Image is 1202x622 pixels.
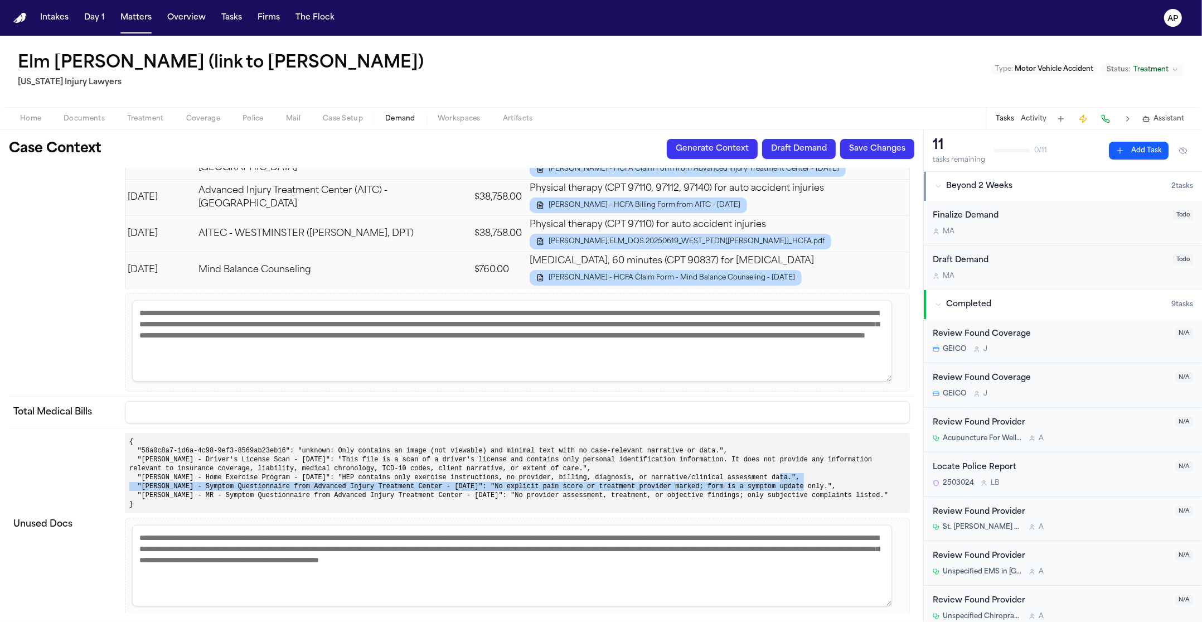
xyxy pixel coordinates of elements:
div: Open task: Draft Demand [924,245,1202,290]
button: [PERSON_NAME] - HCFA Billing Form from AITC - [DATE] [530,197,747,213]
button: Matters [116,8,156,28]
span: Acupuncture For Wellbeing [943,434,1022,443]
span: N/A [1175,417,1193,427]
button: Activity [1021,114,1046,123]
span: Coverage [186,114,220,123]
span: GEICO [943,345,967,354]
span: GEICO [943,389,967,398]
div: Draft Demand [933,254,1166,267]
button: Day 1 [80,8,109,28]
td: [DATE] [125,252,197,288]
span: A [1039,612,1044,621]
span: Type : [995,66,1013,73]
div: Review Found Provider [933,417,1169,430]
span: 2503024 [943,479,974,488]
span: Case Setup [323,114,363,123]
button: Tasks [996,114,1014,123]
td: AITEC - WESTMINSTER ([PERSON_NAME], DPT) [197,215,473,252]
button: Edit Type: Motor Vehicle Accident [992,64,1097,75]
button: Tasks [217,8,246,28]
span: A [1039,567,1044,576]
span: Todo [1173,210,1193,220]
button: Add Task [1109,142,1169,160]
span: Treatment [127,114,164,123]
div: Review Found Provider [933,506,1169,519]
div: Open task: Locate Police Report [924,452,1202,497]
td: $38,758.00 [472,179,527,215]
h1: Elm [PERSON_NAME] (link to [PERSON_NAME]) [18,54,424,74]
h1: Case Context [9,140,101,158]
div: Open task: Finalize Demand [924,201,1202,245]
td: [MEDICAL_DATA], 60 minutes (CPT 90837) for [MEDICAL_DATA] [527,252,909,288]
span: Workspaces [438,114,481,123]
div: 11 [933,137,985,155]
span: St. [PERSON_NAME] Family Medicine [943,523,1022,532]
div: Locate Police Report [933,461,1169,474]
button: [PERSON_NAME] - HCFA Claim Form from Advanced Injury Treatment Center - [DATE] [530,161,846,177]
span: A [1039,523,1044,532]
span: A [1039,434,1044,443]
h2: [US_STATE] Injury Lawyers [18,76,428,89]
button: Draft Demand [762,139,836,159]
button: The Flock [291,8,339,28]
span: Status: [1107,65,1130,74]
button: Add Task [1053,111,1069,127]
span: N/A [1175,328,1193,339]
img: Finch Logo [13,13,27,23]
span: N/A [1175,595,1193,605]
button: Make a Call [1098,111,1113,127]
span: Assistant [1153,114,1184,123]
button: Generate Context [667,139,758,159]
td: [MEDICAL_DATA] (CPT 97140) with modifier ABCD [527,143,909,179]
div: Review Found Coverage [933,328,1169,341]
button: Beyond 2 Weeks2tasks [924,172,1202,201]
span: N/A [1175,506,1193,517]
button: Completed9tasks [924,290,1202,319]
span: 9 task s [1171,300,1193,309]
span: N/A [1175,461,1193,472]
span: Documents [64,114,105,123]
span: Todo [1173,254,1193,265]
div: Review Found Provider [933,595,1169,607]
div: Review Found Provider [933,550,1169,563]
span: 2 task s [1171,182,1193,191]
div: Open task: Review Found Provider [924,497,1202,542]
span: Motor Vehicle Accident [1015,66,1093,73]
button: Change status from Treatment [1101,63,1184,76]
pre: { "58a0c8a7-1d6a-4c98-9ef3-8569ab23eb16": "unknown: Only contains an image (not viewable) and min... [125,433,910,513]
span: M A [943,227,954,236]
td: Advanced Injury Treatment Center (AITC) - [GEOGRAPHIC_DATA] [197,179,473,215]
span: J [983,389,987,398]
td: Physical therapy (CPT 97110) for auto accident injuries [527,215,909,252]
span: Mail [286,114,300,123]
span: L B [991,479,1000,488]
td: [DATE] [125,179,197,215]
span: N/A [1175,372,1193,383]
span: Unspecified EMS in [GEOGRAPHIC_DATA], [GEOGRAPHIC_DATA] [943,567,1022,576]
span: J [983,345,987,354]
button: Save Changes [840,139,914,159]
span: Artifacts [503,114,533,123]
button: Overview [163,8,210,28]
div: Open task: Review Found Coverage [924,363,1202,408]
button: Firms [253,8,284,28]
button: Intakes [36,8,73,28]
button: Edit matter name [18,54,424,74]
span: Home [20,114,41,123]
td: Mind Balance Counseling [197,252,473,288]
td: Total Medical Bills [9,396,120,428]
td: $38,758.00 [472,215,527,252]
span: Treatment [1133,65,1169,74]
span: 0 / 11 [1034,146,1047,155]
button: [PERSON_NAME].ELM_DOS.20250619_WEST_PTDN[[PERSON_NAME]]_HCFA.pdf [530,234,831,249]
span: Unspecified Chiropractor in [GEOGRAPHIC_DATA], [GEOGRAPHIC_DATA] [943,612,1022,621]
button: [PERSON_NAME] - HCFA Claim Form - Mind Balance Counseling - [DATE] [530,270,802,286]
td: Physical therapy (CPT 97110, 97112, 97140) for auto accident injuries [527,179,909,215]
td: [DATE] [125,215,197,252]
span: Police [243,114,264,123]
